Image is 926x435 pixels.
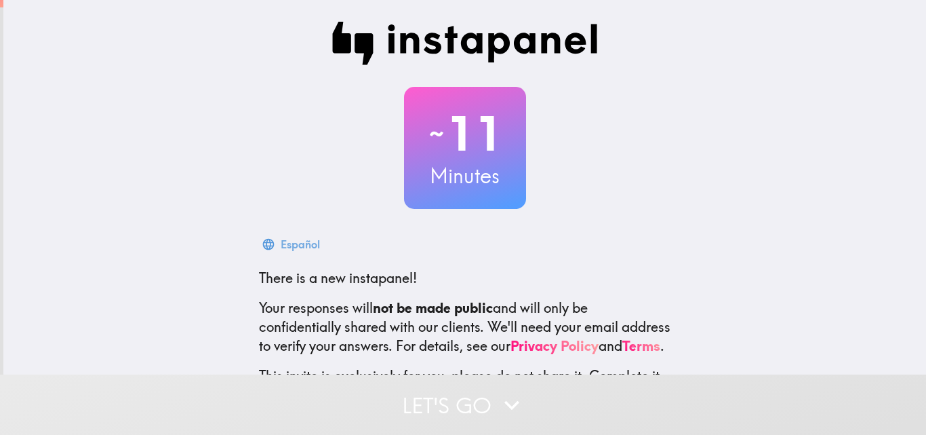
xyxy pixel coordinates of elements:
[332,22,598,65] img: Instapanel
[259,269,417,286] span: There is a new instapanel!
[259,299,671,356] p: Your responses will and will only be confidentially shared with our clients. We'll need your emai...
[510,337,599,354] a: Privacy Policy
[622,337,660,354] a: Terms
[281,235,320,254] div: Español
[259,366,671,404] p: This invite is exclusively for you, please do not share it. Complete it soon because spots are li...
[373,299,493,316] b: not be made public
[404,106,526,162] h2: 11
[404,162,526,190] h3: Minutes
[427,113,446,154] span: ~
[259,231,325,258] button: Español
